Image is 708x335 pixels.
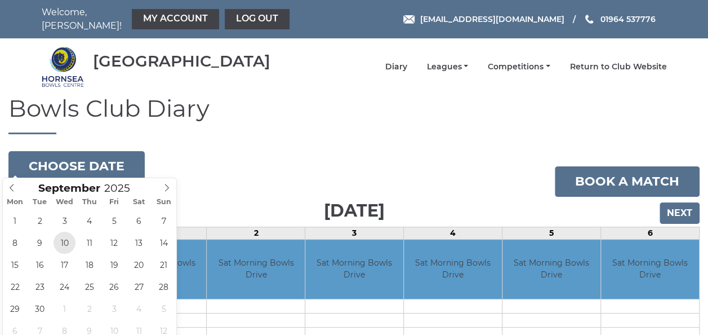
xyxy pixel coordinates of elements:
[420,14,564,24] span: [EMAIL_ADDRESS][DOMAIN_NAME]
[29,210,51,232] span: September 2, 2025
[127,199,152,206] span: Sat
[29,232,51,254] span: September 9, 2025
[153,276,175,298] span: September 28, 2025
[660,202,700,224] input: Next
[305,240,403,299] td: Sat Morning Bowls Drive
[128,276,150,298] span: September 27, 2025
[103,298,125,320] span: October 3, 2025
[585,15,593,24] img: Phone us
[38,183,100,194] span: Scroll to increment
[305,227,404,240] td: 3
[42,46,84,88] img: Hornsea Bowls Centre
[584,13,655,25] a: Phone us 01964 537776
[225,9,290,29] a: Log out
[403,13,564,25] a: Email [EMAIL_ADDRESS][DOMAIN_NAME]
[52,199,77,206] span: Wed
[555,166,700,197] a: Book a match
[103,232,125,254] span: September 12, 2025
[570,61,667,72] a: Return to Club Website
[29,254,51,276] span: September 16, 2025
[3,199,28,206] span: Mon
[29,276,51,298] span: September 23, 2025
[54,210,75,232] span: September 3, 2025
[601,227,700,240] td: 6
[102,199,127,206] span: Fri
[153,254,175,276] span: September 21, 2025
[128,254,150,276] span: September 20, 2025
[8,95,700,134] h1: Bowls Club Diary
[78,232,100,254] span: September 11, 2025
[4,210,26,232] span: September 1, 2025
[78,210,100,232] span: September 4, 2025
[128,232,150,254] span: September 13, 2025
[28,199,52,206] span: Tue
[128,210,150,232] span: September 6, 2025
[207,227,305,240] td: 2
[103,254,125,276] span: September 19, 2025
[207,240,305,299] td: Sat Morning Bowls Drive
[54,298,75,320] span: October 1, 2025
[77,199,102,206] span: Thu
[152,199,176,206] span: Sun
[601,240,699,299] td: Sat Morning Bowls Drive
[4,276,26,298] span: September 22, 2025
[54,232,75,254] span: September 10, 2025
[132,9,219,29] a: My Account
[403,15,415,24] img: Email
[4,254,26,276] span: September 15, 2025
[78,298,100,320] span: October 2, 2025
[404,240,502,299] td: Sat Morning Bowls Drive
[153,232,175,254] span: September 14, 2025
[54,254,75,276] span: September 17, 2025
[426,61,468,72] a: Leagues
[42,6,292,33] nav: Welcome, [PERSON_NAME]!
[103,276,125,298] span: September 26, 2025
[78,276,100,298] span: September 25, 2025
[488,61,550,72] a: Competitions
[404,227,502,240] td: 4
[100,182,144,195] input: Scroll to increment
[4,232,26,254] span: September 8, 2025
[153,298,175,320] span: October 5, 2025
[103,210,125,232] span: September 5, 2025
[29,298,51,320] span: September 30, 2025
[93,52,270,70] div: [GEOGRAPHIC_DATA]
[153,210,175,232] span: September 7, 2025
[8,151,145,182] button: Choose date
[128,298,150,320] span: October 4, 2025
[600,14,655,24] span: 01964 537776
[54,276,75,298] span: September 24, 2025
[385,61,407,72] a: Diary
[78,254,100,276] span: September 18, 2025
[502,227,601,240] td: 5
[4,298,26,320] span: September 29, 2025
[502,240,600,299] td: Sat Morning Bowls Drive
